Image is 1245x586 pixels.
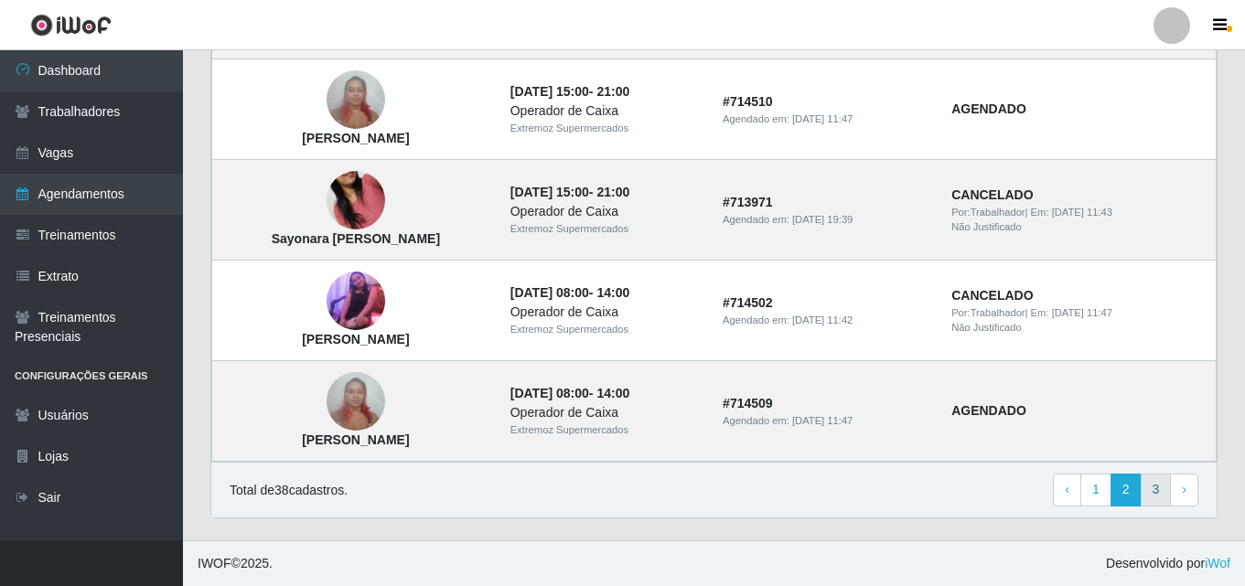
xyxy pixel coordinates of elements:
[510,185,589,199] time: [DATE] 15:00
[1182,482,1186,496] span: ›
[951,101,1026,116] strong: AGENDADO
[327,363,385,441] img: MARGARETH BARBOSA DA SILVA
[510,202,701,221] div: Operador de Caixa
[792,113,853,124] time: [DATE] 11:47
[596,285,629,300] time: 14:00
[723,413,929,429] div: Agendado em:
[1106,554,1230,573] span: Desenvolvido por
[198,556,231,570] span: IWOF
[792,314,853,325] time: [DATE] 11:42
[596,386,629,400] time: 14:00
[723,112,929,127] div: Agendado em:
[951,288,1033,303] strong: CANCELADO
[198,554,273,573] span: © 2025 .
[510,303,701,322] div: Operador de Caixa
[951,305,1205,321] div: | Em:
[272,231,440,246] strong: Sayonara [PERSON_NAME]
[951,207,1025,218] span: Por: Trabalhador
[1065,482,1069,496] span: ‹
[30,14,112,37] img: CoreUI Logo
[510,221,701,237] div: Extremoz Supermercados
[1080,474,1111,506] a: 1
[723,396,773,410] strong: # 714509
[596,84,629,99] time: 21:00
[1205,556,1230,570] a: iWof
[723,313,929,328] div: Agendado em:
[510,386,629,400] strong: -
[327,149,385,253] img: Sayonara jairllen da Silva
[302,131,409,145] strong: [PERSON_NAME]
[510,285,629,300] strong: -
[1053,474,1198,506] nav: pagination
[510,84,629,99] strong: -
[951,403,1026,418] strong: AGENDADO
[510,101,701,121] div: Operador de Caixa
[951,307,1025,318] span: Por: Trabalhador
[951,219,1205,235] div: Não Justificado
[1111,474,1142,506] a: 2
[792,214,853,225] time: [DATE] 19:39
[1170,474,1198,506] a: Next
[723,195,773,209] strong: # 713971
[723,212,929,228] div: Agendado em:
[302,432,409,447] strong: [PERSON_NAME]
[510,121,701,136] div: Extremoz Supermercados
[510,185,629,199] strong: -
[230,481,348,500] p: Total de 38 cadastros.
[792,415,853,426] time: [DATE] 11:47
[596,185,629,199] time: 21:00
[951,205,1205,220] div: | Em:
[510,386,589,400] time: [DATE] 08:00
[1052,207,1112,218] time: [DATE] 11:43
[951,320,1205,336] div: Não Justificado
[510,285,589,300] time: [DATE] 08:00
[302,332,409,346] strong: [PERSON_NAME]
[1053,474,1081,506] a: Previous
[510,84,589,99] time: [DATE] 15:00
[327,242,385,359] img: jucilene victor de souza
[1141,474,1172,506] a: 3
[723,295,773,310] strong: # 714502
[510,422,701,438] div: Extremoz Supermercados
[510,322,701,337] div: Extremoz Supermercados
[1052,307,1112,318] time: [DATE] 11:47
[951,187,1033,202] strong: CANCELADO
[510,403,701,422] div: Operador de Caixa
[327,61,385,139] img: MARGARETH BARBOSA DA SILVA
[723,94,773,109] strong: # 714510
